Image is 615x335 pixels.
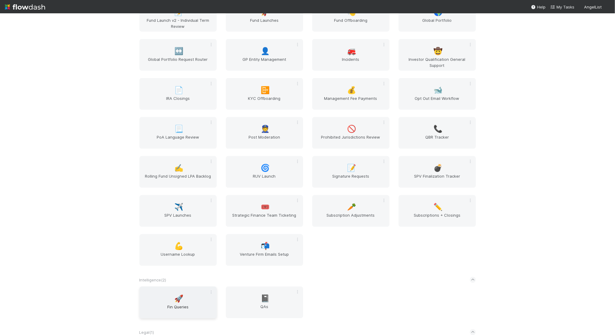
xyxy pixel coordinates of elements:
[228,304,301,316] span: QAs
[347,164,356,172] span: 📝
[142,56,214,68] span: Global Portfolio Request Router
[399,39,476,71] a: 🤠Investor Qualification General Support
[261,295,270,303] span: 📓
[226,287,303,318] a: 📓QAs
[399,195,476,227] a: ✏️Subscriptions + Closings
[228,134,301,146] span: Post Moderation
[401,95,473,107] span: Opt Out Email Workflow
[139,156,217,188] a: ✍️Rolling Fund Unsigned LPA Backlog
[584,5,602,9] span: AngelList
[261,203,270,211] span: 🎟️
[261,164,270,172] span: 🌀
[312,78,389,110] a: 💰Management Fee Payments
[315,95,387,107] span: Management Fee Payments
[315,56,387,68] span: Incidents
[139,234,217,266] a: 💪Username Lookup
[228,17,301,29] span: Fund Launches
[261,47,270,55] span: 👤
[550,5,574,9] span: My Tasks
[399,156,476,188] a: 💣SPV Finalization Tracker
[174,295,183,303] span: 🚀
[228,95,301,107] span: KYC Offboarding
[401,173,473,186] span: SPV Finalization Tracker
[261,125,270,133] span: 👮
[399,117,476,149] a: 📞QBR Tracker
[5,2,45,12] img: logo-inverted-e16ddd16eac7371096b0.svg
[139,195,217,227] a: ✈️SPV Launches
[228,212,301,225] span: Strategic Finance Team Ticketing
[433,125,443,133] span: 📞
[401,134,473,146] span: QBR Tracker
[433,47,443,55] span: 🤠
[312,156,389,188] a: 📝Signature Requests
[174,47,183,55] span: ↔️
[226,234,303,266] a: 📬Venture Firm Emails Setup
[139,287,217,318] a: 🚀Fin Queries
[312,39,389,71] a: 🚒Incidents
[142,17,214,29] span: Fund Launch v2 - Individual Term Review
[228,251,301,264] span: Venture Firm Emails Setup
[347,203,356,211] span: 🥕
[142,304,214,316] span: Fin Queries
[433,164,443,172] span: 💣
[226,39,303,71] a: 👤GP Entity Management
[228,56,301,68] span: GP Entity Management
[261,242,270,250] span: 📬
[139,39,217,71] a: ↔️Global Portfolio Request Router
[228,173,301,186] span: RUV Launch
[315,17,387,29] span: Fund Offboarding
[550,4,574,10] a: My Tasks
[174,164,183,172] span: ✍️
[226,156,303,188] a: 🌀RUV Launch
[139,78,217,110] a: 📄IRA Closings
[312,195,389,227] a: 🥕Subscription Adjustments
[399,78,476,110] a: 🐋Opt Out Email Workflow
[312,117,389,149] a: 🚫Prohibited Jurisdictions Review
[174,203,183,211] span: ✈️
[347,86,356,94] span: 💰
[139,330,154,335] span: Legal ( 1 )
[433,86,443,94] span: 🐋
[315,212,387,225] span: Subscription Adjustments
[604,4,610,10] img: avatar_f32b584b-9fa7-42e4-bca2-ac5b6bf32423.png
[139,278,166,282] span: Intelligence ( 2 )
[174,242,183,250] span: 💪
[142,251,214,264] span: Username Lookup
[142,134,214,146] span: PoA Language Review
[142,173,214,186] span: Rolling Fund Unsigned LPA Backlog
[315,134,387,146] span: Prohibited Jurisdictions Review
[347,47,356,55] span: 🚒
[433,203,443,211] span: ✏️
[315,173,387,186] span: Signature Requests
[401,17,473,29] span: Global Portfolio
[139,117,217,149] a: 📃PoA Language Review
[347,125,356,133] span: 🚫
[401,56,473,68] span: Investor Qualification General Support
[531,4,546,10] div: Help
[226,195,303,227] a: 🎟️Strategic Finance Team Ticketing
[226,78,303,110] a: 📴KYC Offboarding
[174,86,183,94] span: 📄
[142,95,214,107] span: IRA Closings
[401,212,473,225] span: Subscriptions + Closings
[174,125,183,133] span: 📃
[261,86,270,94] span: 📴
[226,117,303,149] a: 👮Post Moderation
[142,212,214,225] span: SPV Launches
